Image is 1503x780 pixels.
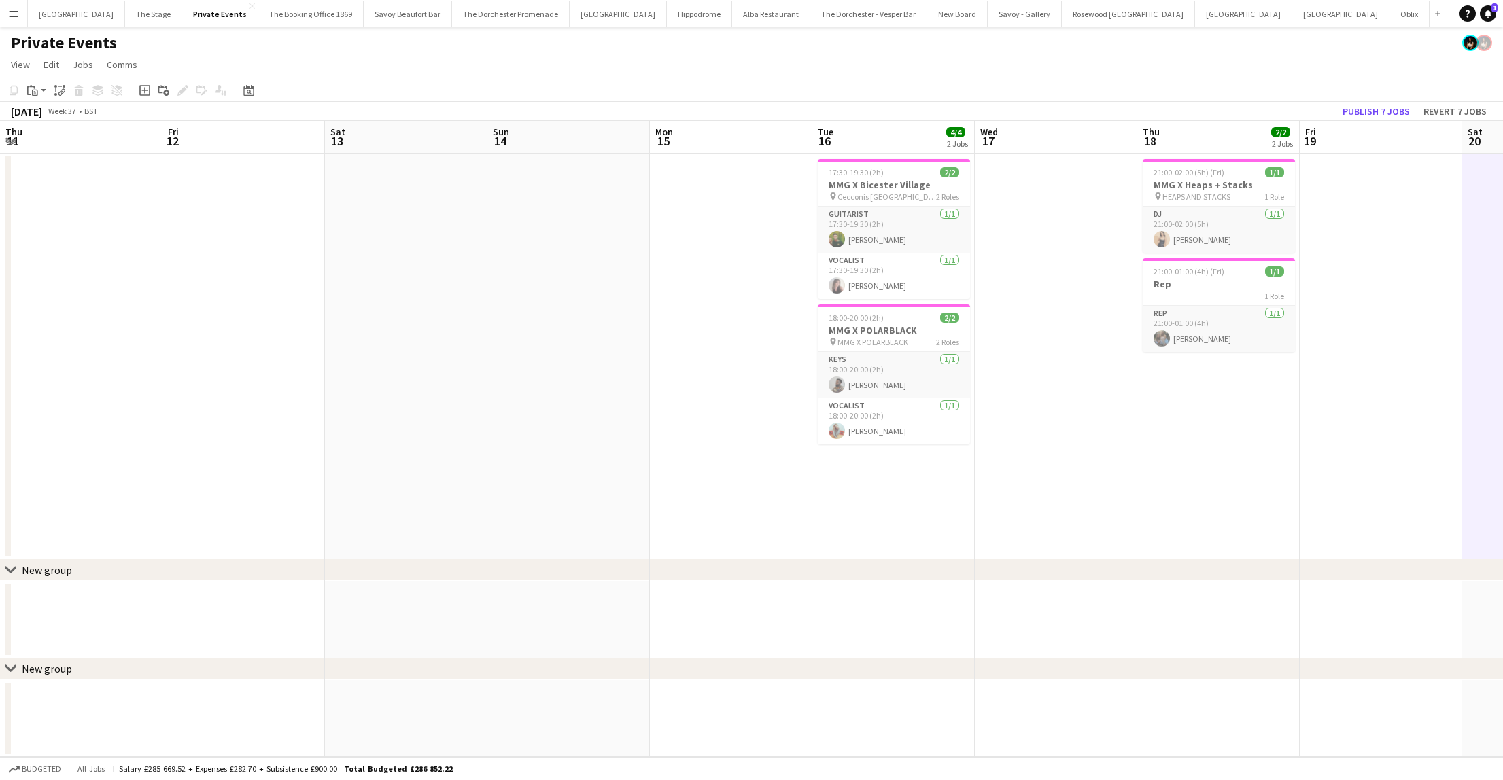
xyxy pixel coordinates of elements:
app-user-avatar: Helena Debono [1462,35,1479,51]
span: Thu [1143,126,1160,138]
span: Thu [5,126,22,138]
span: 11 [3,133,22,149]
div: BST [84,106,98,116]
span: Mon [655,126,673,138]
button: Publish 7 jobs [1337,103,1415,120]
button: Private Events [182,1,258,27]
span: 14 [491,133,509,149]
h3: MMG X POLARBLACK [818,324,970,336]
span: 13 [328,133,345,149]
button: Budgeted [7,762,63,777]
app-card-role: Vocalist1/118:00-20:00 (2h)[PERSON_NAME] [818,398,970,444]
app-job-card: 18:00-20:00 (2h)2/2MMG X POLARBLACK MMG X POLARBLACK2 RolesKeys1/118:00-20:00 (2h)[PERSON_NAME]Vo... [818,304,970,444]
div: 2 Jobs [1272,139,1293,149]
button: Rosewood [GEOGRAPHIC_DATA] [1062,1,1195,27]
span: 1 Role [1264,291,1284,301]
button: New Board [927,1,988,27]
span: 18 [1141,133,1160,149]
div: New group [22,563,72,577]
span: 18:00-20:00 (2h) [829,313,884,323]
span: 4/4 [946,127,965,137]
h3: MMG X Bicester Village [818,179,970,191]
span: Edit [44,58,59,71]
span: 12 [166,133,179,149]
span: 1/1 [1265,266,1284,277]
div: New group [22,662,72,675]
span: Total Budgeted £286 852.22 [344,764,453,774]
span: 19 [1303,133,1316,149]
h1: Private Events [11,33,117,53]
a: Edit [38,56,65,73]
app-card-role: Keys1/118:00-20:00 (2h)[PERSON_NAME] [818,352,970,398]
span: Week 37 [45,106,79,116]
button: Revert 7 jobs [1418,103,1492,120]
app-job-card: 21:00-02:00 (5h) (Fri)1/1MMG X Heaps + Stacks HEAPS AND STACKS1 RoleDJ1/121:00-02:00 (5h)[PERSON_... [1143,159,1295,253]
div: Salary £285 669.52 + Expenses £282.70 + Subsistence £900.00 = [119,764,453,774]
span: 1 Role [1264,192,1284,202]
span: 17 [978,133,998,149]
h3: MMG X Heaps + Stacks [1143,179,1295,191]
app-card-role: Rep1/121:00-01:00 (4h)[PERSON_NAME] [1143,306,1295,352]
button: [GEOGRAPHIC_DATA] [570,1,667,27]
app-user-avatar: Helena Debono [1476,35,1492,51]
div: 2 Jobs [947,139,968,149]
button: The Booking Office 1869 [258,1,364,27]
span: HEAPS AND STACKS [1162,192,1230,202]
span: 2/2 [940,167,959,177]
span: 2 Roles [936,192,959,202]
span: Tue [818,126,833,138]
span: 1 [1491,3,1498,12]
button: [GEOGRAPHIC_DATA] [1292,1,1389,27]
span: 16 [816,133,833,149]
button: The Stage [125,1,182,27]
span: 21:00-01:00 (4h) (Fri) [1154,266,1224,277]
app-card-role: DJ1/121:00-02:00 (5h)[PERSON_NAME] [1143,207,1295,253]
button: Oblix [1389,1,1430,27]
button: Hippodrome [667,1,732,27]
a: 1 [1480,5,1496,22]
button: Savoy - Gallery [988,1,1062,27]
span: Jobs [73,58,93,71]
span: 21:00-02:00 (5h) (Fri) [1154,167,1224,177]
button: Alba Restaurant [732,1,810,27]
span: Budgeted [22,764,61,774]
button: The Dorchester - Vesper Bar [810,1,927,27]
a: View [5,56,35,73]
span: Sat [330,126,345,138]
span: 2/2 [1271,127,1290,137]
span: Comms [107,58,137,71]
span: 2/2 [940,313,959,323]
span: All jobs [75,764,107,774]
span: Fri [1305,126,1316,138]
app-card-role: Guitarist1/117:30-19:30 (2h)[PERSON_NAME] [818,207,970,253]
span: 20 [1466,133,1483,149]
span: Fri [168,126,179,138]
div: [DATE] [11,105,42,118]
span: 1/1 [1265,167,1284,177]
h3: Rep [1143,278,1295,290]
span: 15 [653,133,673,149]
button: [GEOGRAPHIC_DATA] [1195,1,1292,27]
span: MMG X POLARBLACK [837,337,908,347]
span: 2 Roles [936,337,959,347]
span: Cecconis [GEOGRAPHIC_DATA] [837,192,936,202]
span: Wed [980,126,998,138]
span: Sat [1468,126,1483,138]
button: The Dorchester Promenade [452,1,570,27]
app-card-role: Vocalist1/117:30-19:30 (2h)[PERSON_NAME] [818,253,970,299]
span: View [11,58,30,71]
span: Sun [493,126,509,138]
span: 17:30-19:30 (2h) [829,167,884,177]
a: Comms [101,56,143,73]
app-job-card: 21:00-01:00 (4h) (Fri)1/1Rep1 RoleRep1/121:00-01:00 (4h)[PERSON_NAME] [1143,258,1295,352]
a: Jobs [67,56,99,73]
button: [GEOGRAPHIC_DATA] [28,1,125,27]
app-job-card: 17:30-19:30 (2h)2/2MMG X Bicester Village Cecconis [GEOGRAPHIC_DATA]2 RolesGuitarist1/117:30-19:3... [818,159,970,299]
button: Savoy Beaufort Bar [364,1,452,27]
